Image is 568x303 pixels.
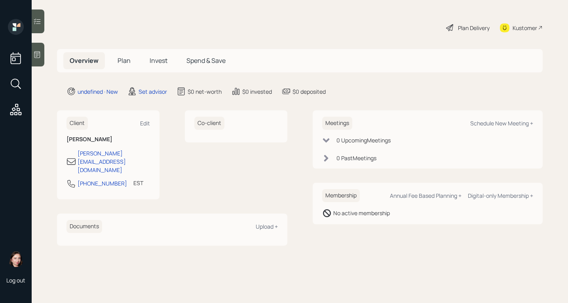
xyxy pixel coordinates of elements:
[118,56,131,65] span: Plan
[513,24,537,32] div: Kustomer
[336,136,391,144] div: 0 Upcoming Meeting s
[293,87,326,96] div: $0 deposited
[322,117,352,130] h6: Meetings
[139,87,167,96] div: Set advisor
[322,189,360,202] h6: Membership
[242,87,272,96] div: $0 invested
[150,56,167,65] span: Invest
[140,119,150,127] div: Edit
[336,154,376,162] div: 0 Past Meeting s
[66,117,88,130] h6: Client
[8,251,24,267] img: aleksandra-headshot.png
[390,192,462,199] div: Annual Fee Based Planning +
[78,179,127,187] div: [PHONE_NUMBER]
[188,87,222,96] div: $0 net-worth
[468,192,533,199] div: Digital-only Membership +
[70,56,99,65] span: Overview
[6,276,25,284] div: Log out
[66,220,102,233] h6: Documents
[333,209,390,217] div: No active membership
[78,149,150,174] div: [PERSON_NAME][EMAIL_ADDRESS][DOMAIN_NAME]
[78,87,118,96] div: undefined · New
[133,179,143,187] div: EST
[194,117,224,130] h6: Co-client
[256,223,278,230] div: Upload +
[186,56,226,65] span: Spend & Save
[66,136,150,143] h6: [PERSON_NAME]
[470,119,533,127] div: Schedule New Meeting +
[458,24,490,32] div: Plan Delivery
